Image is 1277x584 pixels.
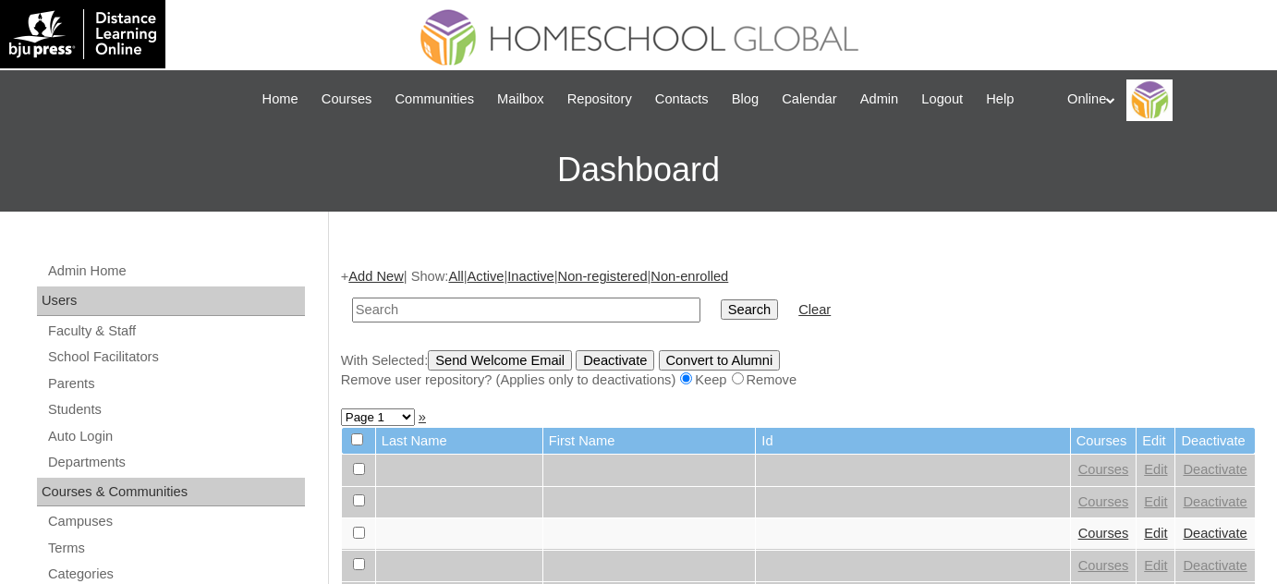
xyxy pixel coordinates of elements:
[341,267,1256,389] div: + | Show: | | | |
[1078,494,1129,509] a: Courses
[721,299,778,320] input: Search
[1183,494,1247,509] a: Deactivate
[1144,526,1167,541] a: Edit
[732,89,759,110] span: Blog
[9,9,156,59] img: logo-white.png
[46,425,305,448] a: Auto Login
[851,89,908,110] a: Admin
[507,269,554,284] a: Inactive
[723,89,768,110] a: Blog
[655,89,709,110] span: Contacts
[1183,526,1247,541] a: Deactivate
[46,320,305,343] a: Faculty & Staff
[341,371,1256,390] div: Remove user repository? (Applies only to deactivations) Keep Remove
[986,89,1014,110] span: Help
[977,89,1023,110] a: Help
[1078,526,1129,541] a: Courses
[46,346,305,369] a: School Facilitators
[341,350,1256,390] div: With Selected:
[46,510,305,533] a: Campuses
[558,269,648,284] a: Non-registered
[782,89,836,110] span: Calendar
[376,428,542,455] td: Last Name
[1144,494,1167,509] a: Edit
[1126,79,1173,121] img: Online Academy
[1183,558,1247,573] a: Deactivate
[567,89,632,110] span: Repository
[651,269,728,284] a: Non-enrolled
[46,398,305,421] a: Students
[46,372,305,395] a: Parents
[912,89,972,110] a: Logout
[253,89,308,110] a: Home
[558,89,641,110] a: Repository
[543,428,756,455] td: First Name
[1175,428,1254,455] td: Deactivate
[395,89,474,110] span: Communities
[46,451,305,474] a: Departments
[9,128,1268,212] h3: Dashboard
[46,260,305,283] a: Admin Home
[576,350,654,371] input: Deactivate
[921,89,963,110] span: Logout
[1144,462,1167,477] a: Edit
[468,269,505,284] a: Active
[1183,462,1247,477] a: Deactivate
[46,537,305,560] a: Terms
[1067,79,1259,121] div: Online
[1078,462,1129,477] a: Courses
[37,478,305,507] div: Courses & Communities
[659,350,781,371] input: Convert to Alumni
[1071,428,1137,455] td: Courses
[1078,558,1129,573] a: Courses
[419,409,426,424] a: »
[756,428,1069,455] td: Id
[385,89,483,110] a: Communities
[37,286,305,316] div: Users
[488,89,553,110] a: Mailbox
[772,89,845,110] a: Calendar
[428,350,572,371] input: Send Welcome Email
[1144,558,1167,573] a: Edit
[448,269,463,284] a: All
[1137,428,1174,455] td: Edit
[322,89,372,110] span: Courses
[497,89,544,110] span: Mailbox
[312,89,382,110] a: Courses
[352,298,700,322] input: Search
[798,302,831,317] a: Clear
[348,269,403,284] a: Add New
[860,89,899,110] span: Admin
[646,89,718,110] a: Contacts
[262,89,298,110] span: Home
